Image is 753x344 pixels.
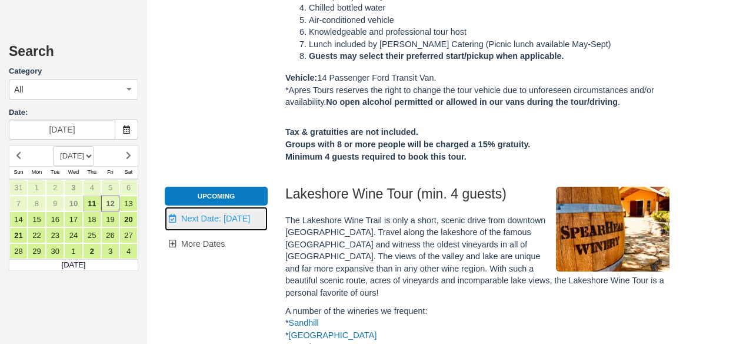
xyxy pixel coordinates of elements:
[9,44,138,66] h2: Search
[83,227,101,243] a: 25
[101,211,119,227] a: 19
[165,187,268,206] li: Upcoming
[309,51,564,61] strong: Guests may select their preferred start/pickup when applicable.
[101,243,119,259] a: 3
[289,318,319,328] a: Sandhill
[46,211,64,227] a: 16
[181,214,250,223] span: Next Date: [DATE]
[119,227,138,243] a: 27
[285,140,530,161] strong: Groups with 8 or more people will be charged a 15% gratuity.
[64,227,82,243] a: 24
[309,14,678,27] li: Air-conditioned vehicle
[28,180,46,196] a: 1
[285,72,678,120] p: 14 Passenger Ford Transit Van. *Apres Tours reserves the right to change the tour vehicle due to ...
[28,243,46,259] a: 29
[83,180,101,196] a: 4
[165,207,268,231] a: Next Date: [DATE]
[9,243,28,259] a: 28
[285,127,418,137] strong: Tax & gratuities are not included.
[101,180,119,196] a: 5
[28,196,46,211] a: 8
[46,243,64,259] a: 30
[285,214,678,299] p: The Lakeshore Wine Trail is only a short, scenic drive from downtown [GEOGRAPHIC_DATA]. Travel al...
[9,166,28,179] th: Sun
[28,166,46,179] th: Mon
[9,227,28,243] a: 21
[83,243,101,259] a: 2
[119,211,138,227] a: 20
[9,259,138,271] td: [DATE]
[64,243,82,259] a: 1
[556,187,669,272] img: M4-8
[83,166,101,179] th: Thu
[101,227,119,243] a: 26
[9,180,28,196] a: 31
[9,66,138,77] label: Category
[285,73,317,82] strong: Vehicle:
[181,239,225,249] span: More Dates
[119,243,138,259] a: 4
[119,166,138,179] th: Sat
[64,166,82,179] th: Wed
[46,166,64,179] th: Tue
[289,330,377,340] a: [GEOGRAPHIC_DATA]
[64,196,82,211] a: 10
[28,211,46,227] a: 15
[285,152,467,161] strong: Minimum 4 guests required to book this tour.
[64,211,82,227] a: 17
[64,180,82,196] a: 3
[14,84,24,95] span: All
[119,196,138,211] a: 13
[309,2,678,14] li: Chilled bottled water
[9,107,138,118] label: Date:
[9,196,28,211] a: 7
[46,227,64,243] a: 23
[326,97,618,107] strong: No open alcohol permitted or allowed in our vans during the tour/driving
[101,196,119,211] a: 12
[9,80,138,100] button: All
[46,180,64,196] a: 2
[309,26,678,38] li: Knowledgeable and professional tour host
[9,211,28,227] a: 14
[28,227,46,243] a: 22
[83,196,101,211] a: 11
[285,187,678,209] h2: Lakeshore Wine Tour (min. 4 guests)
[83,211,101,227] a: 18
[309,38,678,51] li: Lunch included by [PERSON_NAME] Catering (Picnic lunch available May-Sept)
[46,196,64,211] a: 9
[119,180,138,196] a: 6
[101,166,119,179] th: Fri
